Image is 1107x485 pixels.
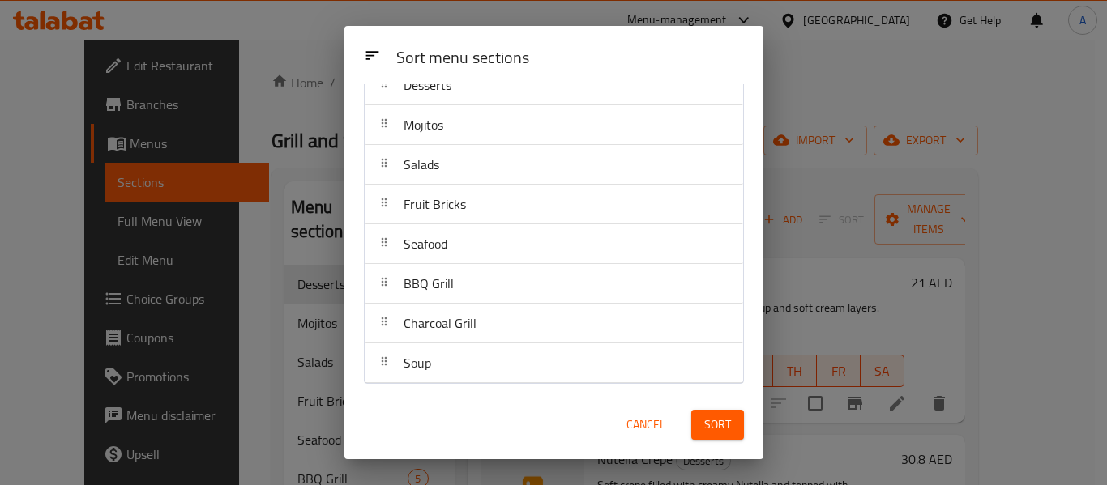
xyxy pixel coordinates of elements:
[365,343,743,383] div: Soup
[620,410,672,440] button: Cancel
[404,271,454,296] span: BBQ Grill
[691,410,744,440] button: Sort
[365,105,743,145] div: Mojitos
[404,152,439,177] span: Salads
[390,40,750,77] div: Sort menu sections
[365,145,743,185] div: Salads
[404,232,447,256] span: Seafood
[365,224,743,264] div: Seafood
[404,192,466,216] span: Fruit Bricks
[365,66,743,105] div: Desserts
[404,351,431,375] span: Soup
[365,185,743,224] div: Fruit Bricks
[365,264,743,304] div: BBQ Grill
[365,304,743,343] div: Charcoal Grill
[404,311,477,335] span: Charcoal Grill
[404,113,443,137] span: Mojitos
[626,415,665,435] span: Cancel
[404,73,451,97] span: Desserts
[704,415,731,435] span: Sort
